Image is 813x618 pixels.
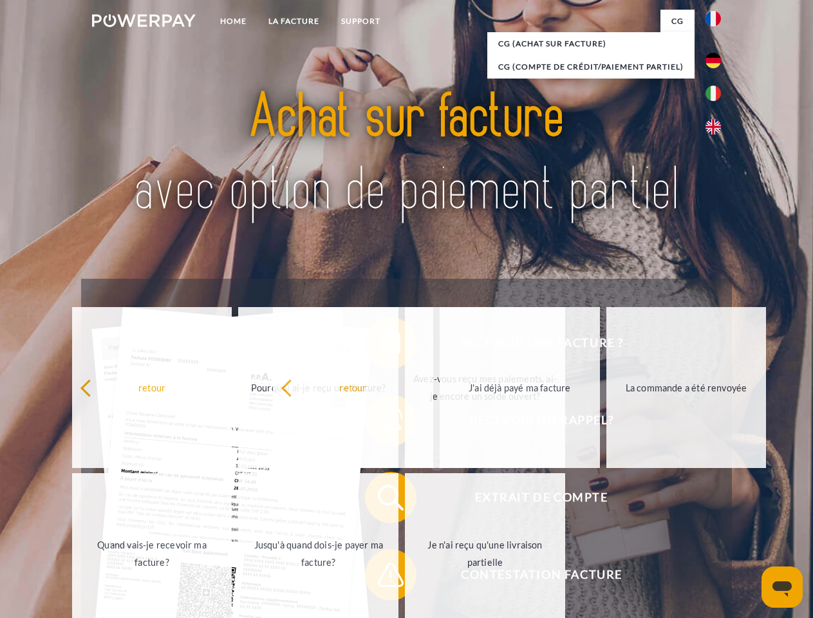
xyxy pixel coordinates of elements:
a: CG [660,10,695,33]
img: de [706,53,721,68]
div: Je n'ai reçu qu'une livraison partielle [413,536,557,571]
div: retour [281,379,425,396]
div: Quand vais-je recevoir ma facture? [80,536,225,571]
a: LA FACTURE [257,10,330,33]
img: logo-powerpay-white.svg [92,14,196,27]
div: Pourquoi ai-je reçu une facture? [246,379,391,396]
iframe: Bouton de lancement de la fenêtre de messagerie [762,566,803,608]
div: J'ai déjà payé ma facture [447,379,592,396]
a: CG (achat sur facture) [487,32,695,55]
img: it [706,86,721,101]
a: Home [209,10,257,33]
a: Support [330,10,391,33]
div: retour [80,379,225,396]
a: CG (Compte de crédit/paiement partiel) [487,55,695,79]
img: title-powerpay_fr.svg [123,62,690,247]
img: en [706,119,721,135]
img: fr [706,11,721,26]
div: La commande a été renvoyée [614,379,759,396]
div: Jusqu'à quand dois-je payer ma facture? [246,536,391,571]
